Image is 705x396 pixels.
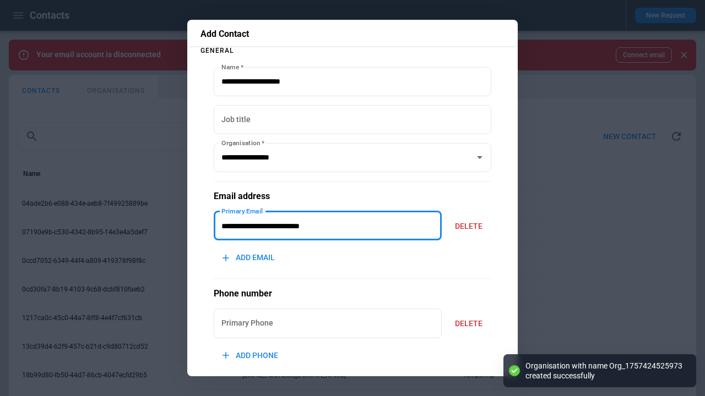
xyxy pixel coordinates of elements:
[214,246,284,269] button: ADD EMAIL
[214,376,491,393] p: Notes
[214,344,287,367] button: ADD PHONE
[525,361,685,381] div: Organisation with name Org_1757424525973 created successfully
[214,190,491,202] h5: Email address
[221,206,263,216] label: Primary Email
[221,138,264,147] label: Organisation
[200,47,505,54] p: General
[446,215,491,238] button: DELETE
[214,288,491,300] h5: Phone number
[221,62,243,71] label: Name
[472,150,487,165] button: Open
[200,29,505,40] p: Add Contact
[446,312,491,335] button: DELETE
